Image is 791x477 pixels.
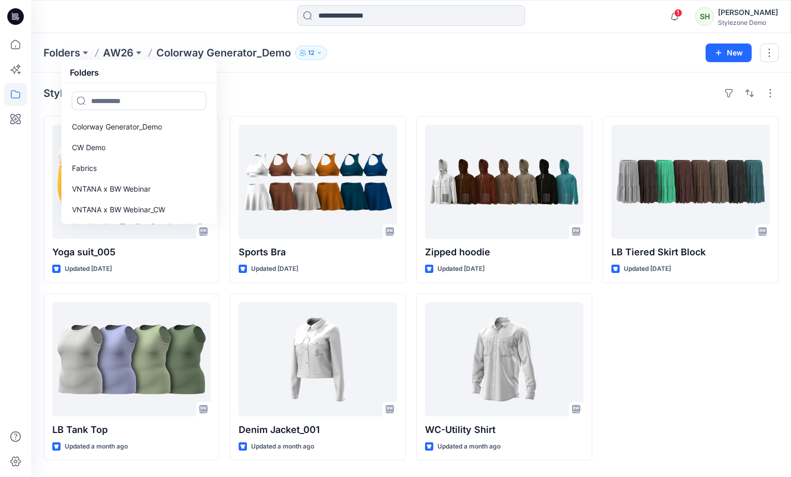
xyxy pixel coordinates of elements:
[718,19,778,26] div: Stylezone Demo
[425,125,583,239] a: Zipped hoodie
[295,46,327,60] button: 12
[103,46,134,60] a: AW26
[251,441,314,452] p: Updated a month ago
[251,264,298,274] p: Updated [DATE]
[72,121,162,133] p: Colorway Generator_Demo
[64,62,105,83] h5: Folders
[43,46,80,60] a: Folders
[65,441,128,452] p: Updated a month ago
[52,423,211,437] p: LB Tank Top
[706,44,752,62] button: New
[66,117,213,137] a: Colorway Generator_Demo
[611,125,770,239] a: LB Tiered Skirt Block
[239,423,397,437] p: Denim Jacket_001
[425,423,583,437] p: WC-Utility Shirt
[239,245,397,259] p: Sports Bra
[65,264,112,274] p: Updated [DATE]
[308,47,314,59] p: 12
[43,87,75,99] h4: Styles
[156,46,291,60] p: Colorway Generator_Demo
[72,204,165,216] p: VNTANA x BW Webinar_CW
[72,141,106,154] p: CW Demo
[437,441,501,452] p: Updated a month ago
[239,302,397,416] a: Denim Jacket_001
[52,245,211,259] p: Yoga suit_005
[72,183,151,195] p: VNTANA x BW Webinar
[52,302,211,416] a: LB Tank Top
[695,7,714,26] div: SH
[718,6,778,19] div: [PERSON_NAME]
[425,245,583,259] p: Zipped hoodie
[52,125,211,239] a: Yoga suit_005
[66,179,213,199] a: VNTANA x BW Webinar
[66,137,213,158] a: CW Demo
[437,264,485,274] p: Updated [DATE]
[624,264,671,274] p: Updated [DATE]
[239,125,397,239] a: Sports Bra
[425,302,583,416] a: WC-Utility Shirt
[72,162,97,175] p: Fabrics
[66,158,213,179] a: Fabrics
[674,9,682,17] span: 1
[66,199,213,220] a: VNTANA x BW Webinar_CW
[611,245,770,259] p: LB Tiered Skirt Block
